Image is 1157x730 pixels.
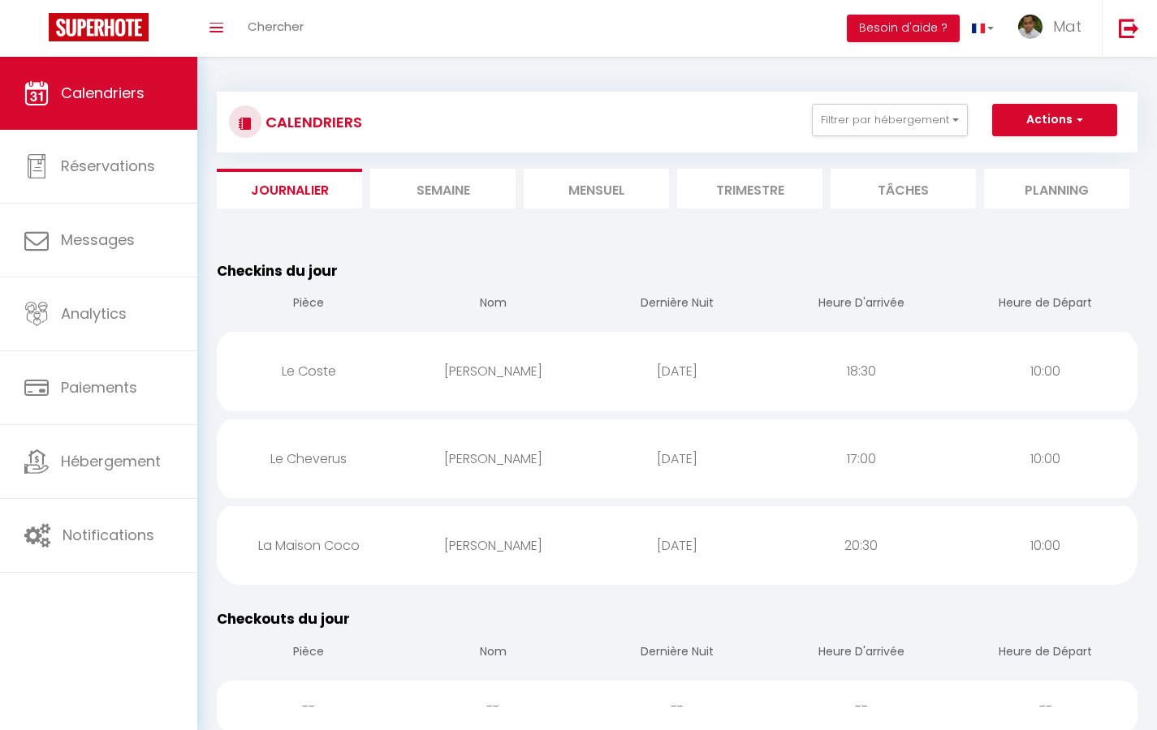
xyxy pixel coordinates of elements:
li: Semaine [370,169,516,208]
li: Mensuel [524,169,669,208]
div: 17:00 [769,432,953,485]
th: Heure de Départ [953,281,1138,328]
div: 10:00 [953,519,1138,572]
th: Dernière Nuit [585,630,770,676]
div: La Maison Coco [217,519,401,572]
li: Journalier [217,169,362,208]
div: 18:30 [769,345,953,397]
li: Tâches [831,169,976,208]
li: Planning [984,169,1129,208]
th: Pièce [217,630,401,676]
span: Checkins du jour [217,261,338,281]
th: Dernière Nuit [585,281,770,328]
span: Réservations [61,156,155,176]
li: Trimestre [677,169,822,208]
div: [PERSON_NAME] [401,519,585,572]
span: Messages [61,230,135,250]
h3: CALENDRIERS [261,104,362,140]
th: Pièce [217,281,401,328]
button: Ouvrir le widget de chat LiveChat [13,6,62,55]
div: Le Cheverus [217,432,401,485]
div: 10:00 [953,432,1138,485]
img: ... [1018,15,1043,39]
div: [DATE] [585,345,770,397]
span: Paiements [61,377,137,397]
div: [PERSON_NAME] [401,345,585,397]
button: Actions [992,104,1117,136]
div: Le Coste [217,345,401,397]
th: Heure de Départ [953,630,1138,676]
div: [DATE] [585,519,770,572]
th: Heure D'arrivée [769,630,953,676]
img: logout [1119,18,1139,38]
img: Super Booking [49,13,149,41]
div: 20:30 [769,519,953,572]
span: Chercher [248,18,304,35]
span: Notifications [63,525,154,545]
div: [DATE] [585,432,770,485]
th: Nom [401,630,585,676]
span: Calendriers [61,83,145,103]
button: Filtrer par hébergement [812,104,968,136]
span: Hébergement [61,451,161,471]
th: Heure D'arrivée [769,281,953,328]
div: 10:00 [953,345,1138,397]
div: [PERSON_NAME] [401,432,585,485]
span: Analytics [61,303,127,324]
span: Mat [1053,16,1081,36]
th: Nom [401,281,585,328]
button: Besoin d'aide ? [847,15,960,42]
span: Checkouts du jour [217,609,350,629]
